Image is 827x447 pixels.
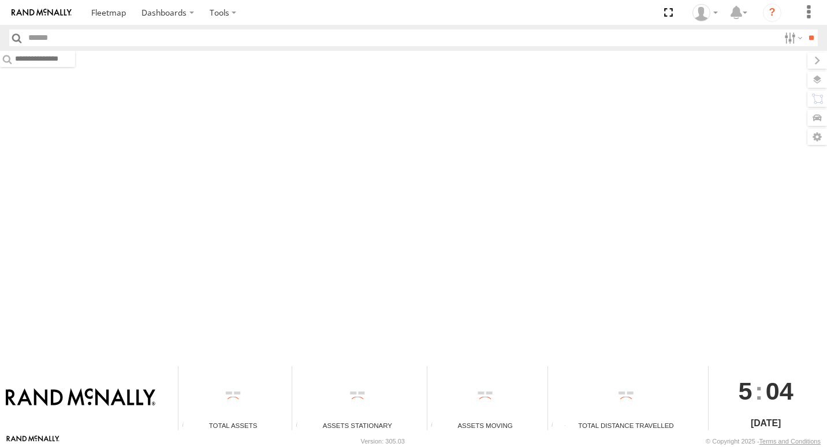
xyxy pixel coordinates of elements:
div: [DATE] [709,416,822,430]
div: : [709,366,822,416]
label: Search Filter Options [780,29,804,46]
div: Total number of assets current stationary. [292,422,310,430]
img: rand-logo.svg [12,9,72,17]
div: Total distance travelled by all assets within specified date range and applied filters [548,422,565,430]
div: Total Distance Travelled [548,420,705,430]
div: Total Assets [178,420,288,430]
img: Rand McNally [6,388,155,408]
i: ? [763,3,781,22]
div: Valeo Dash [688,4,722,21]
a: Visit our Website [6,435,59,447]
div: Assets Moving [427,420,543,430]
div: Total number of Enabled Assets [178,422,196,430]
span: 04 [766,366,794,416]
div: © Copyright 2025 - [706,438,821,445]
a: Terms and Conditions [759,438,821,445]
div: Total number of assets current in transit. [427,422,445,430]
div: Assets Stationary [292,420,423,430]
label: Map Settings [807,129,827,145]
div: Version: 305.03 [361,438,405,445]
span: 5 [739,366,753,416]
